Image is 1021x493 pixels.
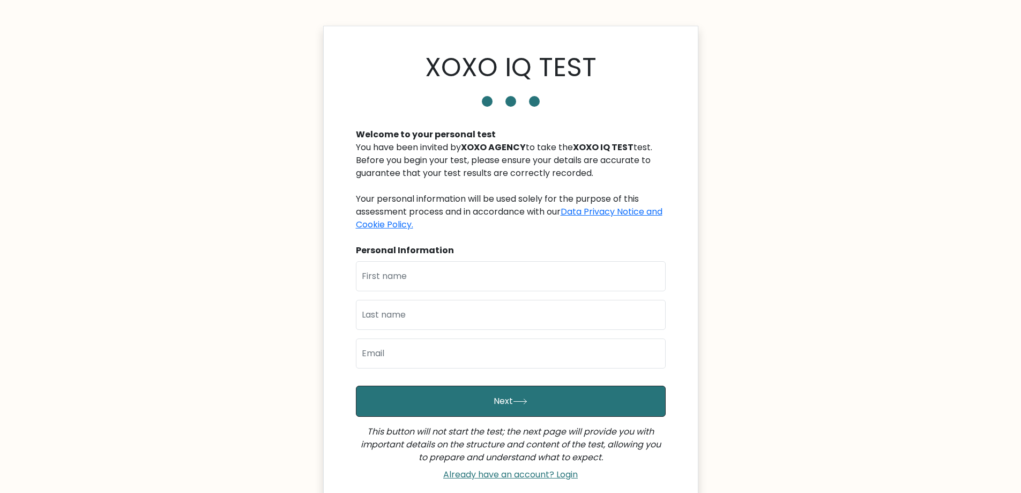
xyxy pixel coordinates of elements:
div: You have been invited by to take the test. Before you begin your test, please ensure your details... [356,141,666,231]
a: Data Privacy Notice and Cookie Policy. [356,205,662,231]
a: Already have an account? Login [439,468,582,481]
h1: XOXO IQ TEST [425,52,597,83]
i: This button will not start the test; the next page will provide you with important details on the... [361,425,661,463]
input: Email [356,339,666,369]
input: Last name [356,300,666,330]
div: Personal Information [356,244,666,257]
button: Next [356,386,666,417]
b: XOXO IQ TEST [573,141,634,153]
b: XOXO AGENCY [461,141,526,153]
div: Welcome to your personal test [356,128,666,141]
input: First name [356,261,666,291]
